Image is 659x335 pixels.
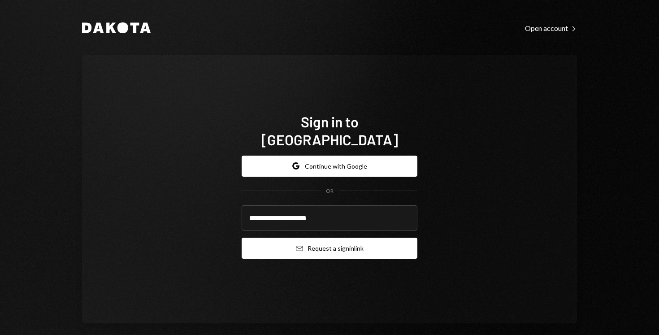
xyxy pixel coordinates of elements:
button: Continue with Google [242,156,417,177]
div: OR [326,187,334,195]
button: Request a signinlink [242,238,417,259]
div: Open account [525,24,577,33]
h1: Sign in to [GEOGRAPHIC_DATA] [242,113,417,148]
a: Open account [525,23,577,33]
